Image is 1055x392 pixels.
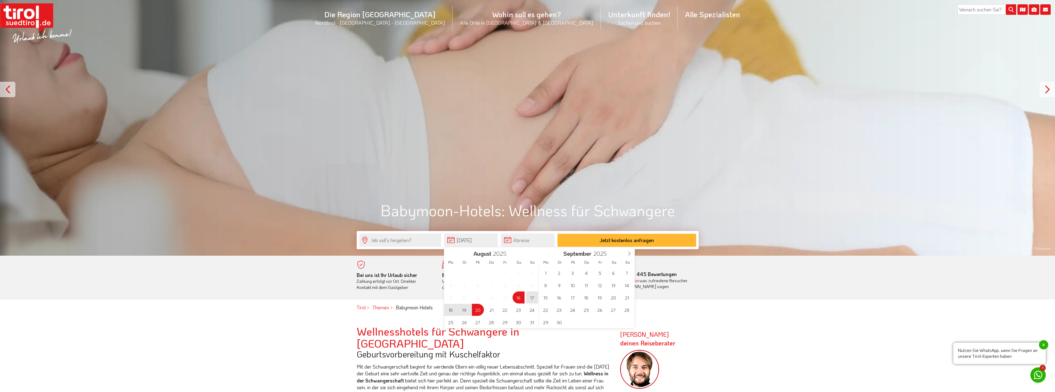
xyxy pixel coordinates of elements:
[458,291,470,303] span: August 12, 2025
[540,279,552,291] span: September 8, 2025
[442,272,506,278] b: Ihr Traumurlaub beginnt hier!
[558,234,696,247] button: Jetzt kostenlos anfragen
[553,267,565,279] span: September 2, 2025
[357,325,611,349] h2: Wellnesshotels für Schwangere in [GEOGRAPHIC_DATA]
[607,304,619,316] span: September 27, 2025
[1029,4,1039,15] i: Fotogalerie
[1040,365,1046,371] span: 1
[499,304,511,316] span: August 22, 2025
[372,304,389,311] a: Themen
[525,260,539,264] span: So
[445,316,457,328] span: August 25, 2025
[499,316,511,328] span: August 29, 2025
[580,279,592,291] span: September 11, 2025
[607,291,619,303] span: September 20, 2025
[498,260,512,264] span: Fr
[567,291,579,303] span: September 17, 2025
[678,3,748,26] a: Alle Spezialisten
[540,316,552,328] span: September 29, 2025
[1039,340,1048,349] span: x
[485,304,497,316] span: August 21, 2025
[458,279,470,291] span: August 5, 2025
[567,279,579,291] span: September 10, 2025
[1017,4,1028,15] i: Karte öffnen
[499,291,511,303] span: August 15, 2025
[458,260,471,264] span: Di
[553,260,566,264] span: Di
[471,260,485,264] span: Mi
[580,304,592,316] span: September 25, 2025
[607,260,621,264] span: Sa
[513,267,525,279] span: August 2, 2025
[567,267,579,279] span: September 3, 2025
[594,267,606,279] span: September 5, 2025
[621,304,633,316] span: September 28, 2025
[613,278,689,290] div: was zufriedene Besucher über [DOMAIN_NAME] sagen
[526,291,538,303] span: August 17, 2025
[513,279,525,291] span: August 9, 2025
[445,304,457,316] span: August 18, 2025
[958,4,1016,15] input: Wonach suchen Sie?
[315,19,445,26] small: Nordtirol - [GEOGRAPHIC_DATA] - [GEOGRAPHIC_DATA]
[445,291,457,303] span: August 11, 2025
[357,304,366,311] a: Tirol
[621,267,633,279] span: September 7, 2025
[563,251,591,257] span: September
[444,260,458,264] span: Mo
[607,279,619,291] span: September 13, 2025
[444,233,498,247] input: Anreise
[512,260,525,264] span: Sa
[553,304,565,316] span: September 23, 2025
[472,291,484,303] span: August 13, 2025
[594,279,606,291] span: September 12, 2025
[540,291,552,303] span: September 15, 2025
[499,279,511,291] span: August 8, 2025
[445,279,457,291] span: August 4, 2025
[513,304,525,316] span: August 23, 2025
[607,267,619,279] span: September 6, 2025
[580,291,592,303] span: September 18, 2025
[580,260,594,264] span: Do
[621,260,634,264] span: So
[460,19,593,26] small: Alle Orte in [GEOGRAPHIC_DATA] & [GEOGRAPHIC_DATA]
[540,267,552,279] span: September 1, 2025
[357,349,611,359] h3: Geburtsvorbereitung mit Kuschelfaktor
[553,316,565,328] span: September 30, 2025
[485,279,497,291] span: August 7, 2025
[526,316,538,328] span: August 31, 2025
[580,267,592,279] span: September 4, 2025
[553,279,565,291] span: September 9, 2025
[621,279,633,291] span: September 14, 2025
[553,291,565,303] span: September 16, 2025
[357,202,699,219] h1: Babymoon-Hotels: Wellness für Schwangere
[620,330,676,347] strong: [PERSON_NAME]
[472,279,484,291] span: August 6, 2025
[491,250,512,257] input: Year
[501,233,554,247] input: Abreise
[620,339,676,347] span: deinen Reiseberater
[613,271,677,277] b: - 445 Bewertungen
[472,316,484,328] span: August 27, 2025
[357,272,433,291] div: Zahlung erfolgt vor Ort. Direkter Kontakt mit dem Gastgeber
[485,316,497,328] span: August 28, 2025
[513,316,525,328] span: August 30, 2025
[566,260,580,264] span: Mi
[359,233,441,247] input: Wo soll's hingehen?
[442,272,518,291] div: Von der Buchung bis zum Aufenthalt, der gesamte Ablauf ist unkompliziert
[526,279,538,291] span: August 10, 2025
[594,304,606,316] span: September 26, 2025
[485,260,498,264] span: Do
[1040,4,1051,15] i: Kontakt
[567,304,579,316] span: September 24, 2025
[396,304,433,311] em: Babymoon Hotels
[526,304,538,316] span: August 24, 2025
[357,370,608,383] strong: Wellness in der Schwangerschaft
[526,267,538,279] span: August 3, 2025
[620,350,659,389] img: frag-markus.png
[608,19,670,26] small: Suchen und buchen
[458,316,470,328] span: August 26, 2025
[458,304,470,316] span: August 19, 2025
[591,250,612,257] input: Year
[485,291,497,303] span: August 14, 2025
[308,3,452,33] a: Die Region [GEOGRAPHIC_DATA]Nordtirol - [GEOGRAPHIC_DATA] - [GEOGRAPHIC_DATA]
